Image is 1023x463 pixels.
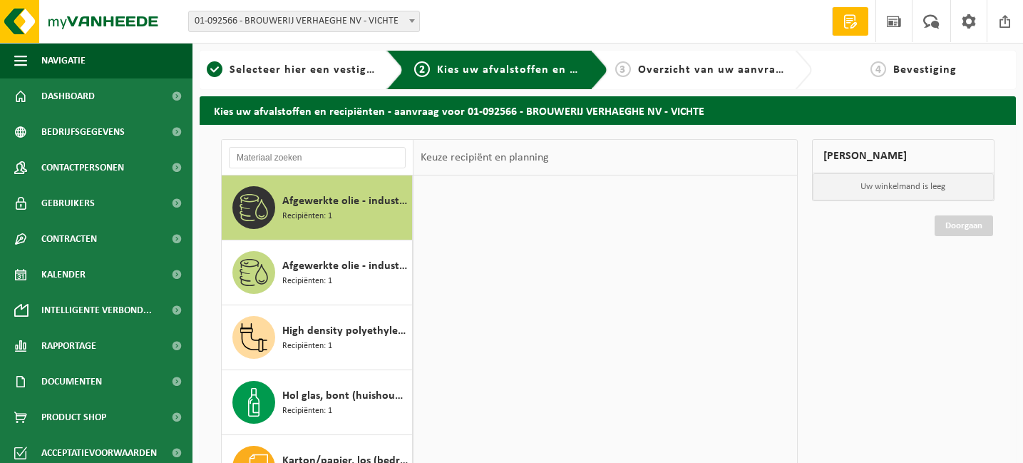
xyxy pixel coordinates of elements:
span: Recipiënten: 1 [282,210,332,223]
span: Navigatie [41,43,86,78]
span: Kies uw afvalstoffen en recipiënten [437,64,633,76]
button: High density polyethyleen (HDPE) bidons en vaten, inhoud > 2 liter, gekleurd Recipiënten: 1 [222,305,413,370]
p: Uw winkelmand is leeg [813,173,994,200]
h2: Kies uw afvalstoffen en recipiënten - aanvraag voor 01-092566 - BROUWERIJ VERHAEGHE NV - VICHTE [200,96,1016,124]
span: Rapportage [41,328,96,364]
span: 4 [870,61,886,77]
span: 3 [615,61,631,77]
button: Afgewerkte olie - industrie in kleinverpakking Recipiënten: 1 [222,240,413,305]
span: Bedrijfsgegevens [41,114,125,150]
a: 1Selecteer hier een vestiging [207,61,375,78]
button: Hol glas, bont (huishoudelijk) Recipiënten: 1 [222,370,413,435]
span: 01-092566 - BROUWERIJ VERHAEGHE NV - VICHTE [189,11,419,31]
span: 01-092566 - BROUWERIJ VERHAEGHE NV - VICHTE [188,11,420,32]
button: Afgewerkte olie - industrie in 200lt Recipiënten: 1 [222,175,413,240]
span: Gebruikers [41,185,95,221]
span: Afgewerkte olie - industrie in 200lt [282,193,408,210]
span: Product Shop [41,400,106,435]
input: Materiaal zoeken [229,147,406,168]
span: Contactpersonen [41,150,124,185]
span: Afgewerkte olie - industrie in kleinverpakking [282,258,408,275]
span: Contracten [41,221,97,257]
div: [PERSON_NAME] [812,139,994,173]
span: Documenten [41,364,102,400]
span: 2 [414,61,430,77]
span: 1 [207,61,222,77]
span: Kalender [41,257,86,292]
span: High density polyethyleen (HDPE) bidons en vaten, inhoud > 2 liter, gekleurd [282,322,408,340]
span: Bevestiging [893,64,957,76]
span: Overzicht van uw aanvraag [638,64,788,76]
span: Recipiënten: 1 [282,405,332,418]
span: Intelligente verbond... [41,292,152,328]
a: Doorgaan [935,215,993,236]
span: Recipiënten: 1 [282,275,332,288]
span: Hol glas, bont (huishoudelijk) [282,387,408,405]
span: Dashboard [41,78,95,114]
span: Selecteer hier een vestiging [230,64,384,76]
span: Recipiënten: 1 [282,340,332,353]
div: Keuze recipiënt en planning [413,140,556,175]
